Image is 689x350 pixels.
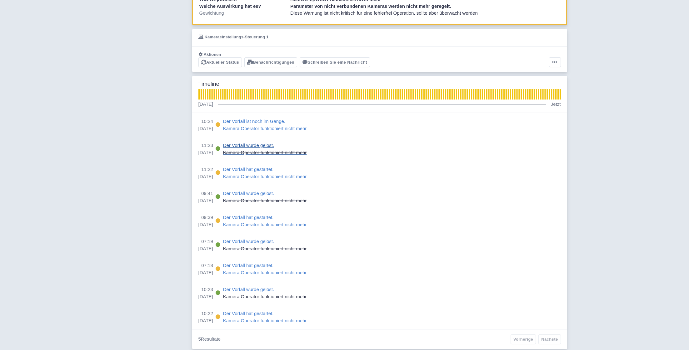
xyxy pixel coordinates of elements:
div: Der Vorfall hat gestartet. [223,166,307,173]
p: [DATE] [198,245,213,252]
a: Der Vorfall ist noch im Gange. Kamera Operator funktioniert nicht mehr [223,118,561,132]
a: Der Vorfall hat gestartet. Kamera Operator funktioniert nicht mehr [223,262,561,276]
a: Der Vorfall wurde gelöst. Kamera Operator funktioniert nicht mehr [223,238,561,252]
div: Der Vorfall ist noch im Gange. [223,118,307,125]
p: 07:19 [198,238,213,245]
p: Jetzt [551,101,561,108]
p: Kamera Operator funktioniert nicht mehr [223,221,307,228]
p: [DATE] [198,197,213,204]
p: 11:23 [198,142,213,149]
p: 09:39 [198,214,213,221]
span: Aktionen [204,52,221,57]
div: Der Vorfall hat gestartet. [223,214,307,221]
p: 11:22 [198,166,213,173]
p: Kamera Operator funktioniert nicht mehr [223,149,307,156]
p: [DATE] [198,101,213,108]
div: Der Vorfall wurde gelöst. [223,142,307,149]
p: [DATE] [198,293,213,300]
p: Kamera Operator funktioniert nicht mehr [223,197,307,204]
a: Benachrichtigungen [244,57,297,67]
p: [DATE] [198,125,213,132]
p: Kamera Operator funktioniert nicht mehr [223,245,307,252]
p: Kamera Operator funktioniert nicht mehr [223,293,307,300]
a: Der Vorfall hat gestartet. Kamera Operator funktioniert nicht mehr [223,214,561,228]
p: Kamera Operator funktioniert nicht mehr [223,269,307,276]
p: 07:18 [198,262,213,269]
p: 10:24 [198,118,213,125]
h3: Timeline [198,81,219,88]
div: Der Vorfall wurde gelöst. [223,238,307,245]
p: 10:22 [198,310,213,317]
a: Der Vorfall wurde gelöst. Kamera Operator funktioniert nicht mehr [223,142,561,156]
a: Der Vorfall hat gestartet. Kamera Operator funktioniert nicht mehr [223,166,561,180]
a: Der Vorfall wurde gelöst. Kamera Operator funktioniert nicht mehr [223,190,561,204]
p: [DATE] [198,317,213,324]
span: Resultate [198,336,221,343]
p: 09:41 [198,190,213,197]
div: Der Vorfall wurde gelöst. [223,286,307,293]
a: Schreiben Sie eine Nachricht [300,57,370,67]
div: Welche Auswirkung hat es? [197,3,289,10]
p: [DATE] [198,221,213,228]
div: Der Vorfall wurde gelöst. [223,190,307,197]
b: 5 [198,336,201,342]
p: 10:23 [198,286,213,293]
div: Gewichtung [197,10,289,17]
a: Aktueller Status [198,57,242,67]
p: [DATE] [198,269,213,276]
p: [DATE] [198,173,213,180]
div: Diese Warnung ist nicht kritisch für eine fehlerfrei Operation, sollte aber überwacht werden [288,10,562,17]
a: Der Vorfall hat gestartet. Kamera Operator funktioniert nicht mehr [223,310,561,324]
span: Kameraeinstellungs-Steuerung 1 [205,35,269,39]
p: Kamera Operator funktioniert nicht mehr [223,173,307,180]
div: Parameter von nicht verbundenen Kameras werden nicht mehr geregelt. [288,3,562,10]
div: Der Vorfall hat gestartet. [223,262,307,269]
p: [DATE] [198,149,213,156]
p: Kamera Operator funktioniert nicht mehr [223,317,307,324]
p: Kamera Operator funktioniert nicht mehr [223,125,307,132]
a: Der Vorfall wurde gelöst. Kamera Operator funktioniert nicht mehr [223,286,561,300]
div: Der Vorfall hat gestartet. [223,310,307,317]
